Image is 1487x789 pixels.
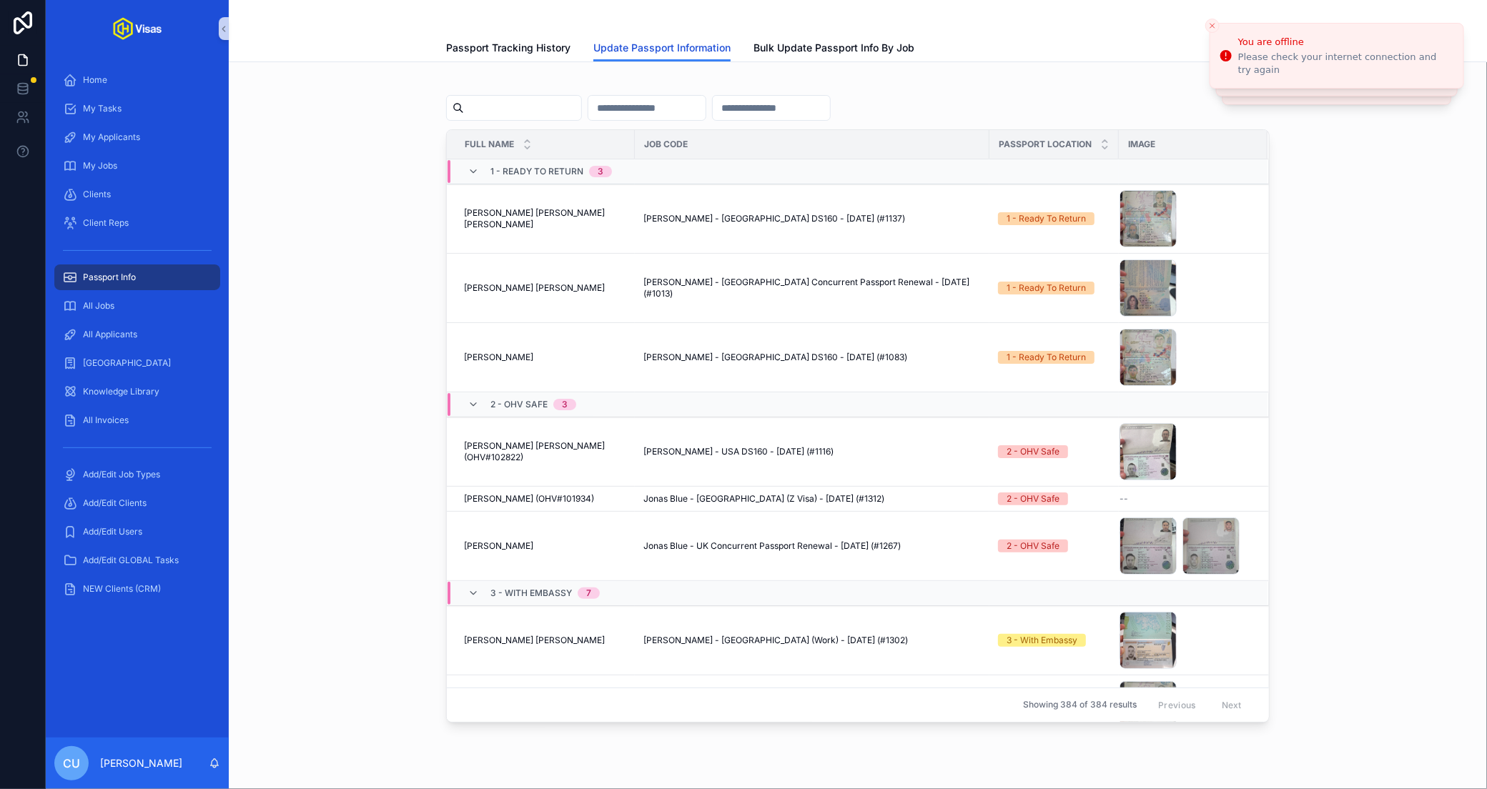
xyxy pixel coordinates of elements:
a: [PERSON_NAME] [464,352,626,363]
a: 2 - OHV Safe [998,492,1110,505]
a: [PERSON_NAME] (OHV#101934) [464,493,626,505]
span: [PERSON_NAME] [464,352,533,363]
a: Home [54,67,220,93]
div: 3 - With Embassy [1007,634,1077,647]
span: My Applicants [83,131,140,143]
span: 1 - Ready To Return [490,166,583,177]
a: [PERSON_NAME] - [GEOGRAPHIC_DATA] DS160 - [DATE] (#1137) [643,213,981,224]
span: [PERSON_NAME] (OHV#101934) [464,493,594,505]
div: 3 [562,399,568,410]
a: 1 - Ready To Return [998,351,1110,364]
div: 1 - Ready To Return [1007,212,1086,225]
span: Clients [83,189,111,200]
a: Jonas Blue - [GEOGRAPHIC_DATA] (Z Visa) - [DATE] (#1312) [643,493,981,505]
div: Please check your internet connection and try again [1238,51,1452,76]
span: Jonas Blue - UK Concurrent Passport Renewal - [DATE] (#1267) [643,540,901,552]
a: Passport Tracking History [446,35,570,64]
img: App logo [113,17,162,40]
a: 3 - With Embassy [998,634,1110,647]
span: 3 - With Embassy [490,587,572,599]
a: Add/Edit GLOBAL Tasks [54,547,220,573]
a: [PERSON_NAME] - USA DS160 - [DATE] (#1116) [643,446,981,457]
div: scrollable content [46,57,229,620]
span: CU [63,755,80,772]
a: [GEOGRAPHIC_DATA] [54,350,220,376]
a: [PERSON_NAME] - [GEOGRAPHIC_DATA] (Work) - [DATE] (#1302) [643,635,981,646]
span: Jonas Blue - [GEOGRAPHIC_DATA] (Z Visa) - [DATE] (#1312) [643,493,884,505]
a: Add/Edit Users [54,519,220,545]
span: Passport Info [83,272,136,283]
span: Showing 384 of 384 results [1023,700,1137,711]
span: Add/Edit Clients [83,497,147,509]
a: Add/Edit Job Types [54,462,220,487]
span: [PERSON_NAME] - [GEOGRAPHIC_DATA] (Work) - [DATE] (#1302) [643,635,908,646]
span: [PERSON_NAME] [PERSON_NAME] [464,635,605,646]
span: Passport Tracking History [446,41,570,55]
span: Full Name [465,139,514,150]
span: 2 - OHV Safe [490,399,548,410]
a: [PERSON_NAME] [PERSON_NAME] (OHV#102822) [464,440,626,463]
div: 3 [598,166,603,177]
p: [PERSON_NAME] [100,756,182,770]
span: [PERSON_NAME] - [GEOGRAPHIC_DATA] DS160 - [DATE] (#1137) [643,213,905,224]
a: [PERSON_NAME] - [GEOGRAPHIC_DATA] DS160 - [DATE] (#1083) [643,352,981,363]
span: Add/Edit Users [83,526,142,537]
button: Close toast [1205,19,1220,33]
span: Add/Edit GLOBAL Tasks [83,555,179,566]
div: 7 [586,587,591,599]
a: Passport Info [54,264,220,290]
a: All Jobs [54,293,220,319]
span: Bulk Update Passport Info By Job [754,41,914,55]
span: Job Code [644,139,688,150]
div: 2 - OHV Safe [1007,445,1059,458]
span: My Jobs [83,160,117,172]
a: My Applicants [54,124,220,150]
a: Add/Edit Clients [54,490,220,516]
span: Home [83,74,107,86]
div: 2 - OHV Safe [1007,492,1059,505]
a: [PERSON_NAME] [PERSON_NAME] [PERSON_NAME] [464,207,626,230]
a: Update Passport Information [593,35,731,62]
a: 2 - OHV Safe [998,445,1110,458]
a: All Invoices [54,407,220,433]
a: 1 - Ready To Return [998,212,1110,225]
span: All Invoices [83,415,129,426]
div: 1 - Ready To Return [1007,351,1086,364]
a: -- [1120,493,1250,505]
a: [PERSON_NAME] - [GEOGRAPHIC_DATA] Concurrent Passport Renewal - [DATE] (#1013) [643,277,981,299]
a: 1 - Ready To Return [998,282,1110,294]
a: Bulk Update Passport Info By Job [754,35,914,64]
span: Passport Location [999,139,1092,150]
div: You are offline [1238,35,1452,49]
a: Client Reps [54,210,220,236]
a: NEW Clients (CRM) [54,576,220,602]
span: Update Passport Information [593,41,731,55]
span: [PERSON_NAME] [464,540,533,552]
a: [PERSON_NAME] [464,540,626,552]
span: [PERSON_NAME] - [GEOGRAPHIC_DATA] DS160 - [DATE] (#1083) [643,352,907,363]
span: [PERSON_NAME] [PERSON_NAME] [464,282,605,294]
a: Jonas Blue - UK Concurrent Passport Renewal - [DATE] (#1267) [643,540,981,552]
span: All Jobs [83,300,114,312]
span: Client Reps [83,217,129,229]
a: 2 - OHV Safe [998,540,1110,552]
a: Clients [54,182,220,207]
span: All Applicants [83,329,137,340]
span: Add/Edit Job Types [83,469,160,480]
a: [PERSON_NAME] [PERSON_NAME] [464,282,626,294]
span: [PERSON_NAME] - USA DS160 - [DATE] (#1116) [643,446,834,457]
span: Knowledge Library [83,386,159,397]
a: My Tasks [54,96,220,121]
a: My Jobs [54,153,220,179]
span: [GEOGRAPHIC_DATA] [83,357,171,369]
div: 1 - Ready To Return [1007,282,1086,294]
span: Image [1128,139,1155,150]
a: [PERSON_NAME] [PERSON_NAME] [464,635,626,646]
span: -- [1120,493,1128,505]
a: Knowledge Library [54,379,220,405]
span: NEW Clients (CRM) [83,583,161,595]
a: All Applicants [54,322,220,347]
